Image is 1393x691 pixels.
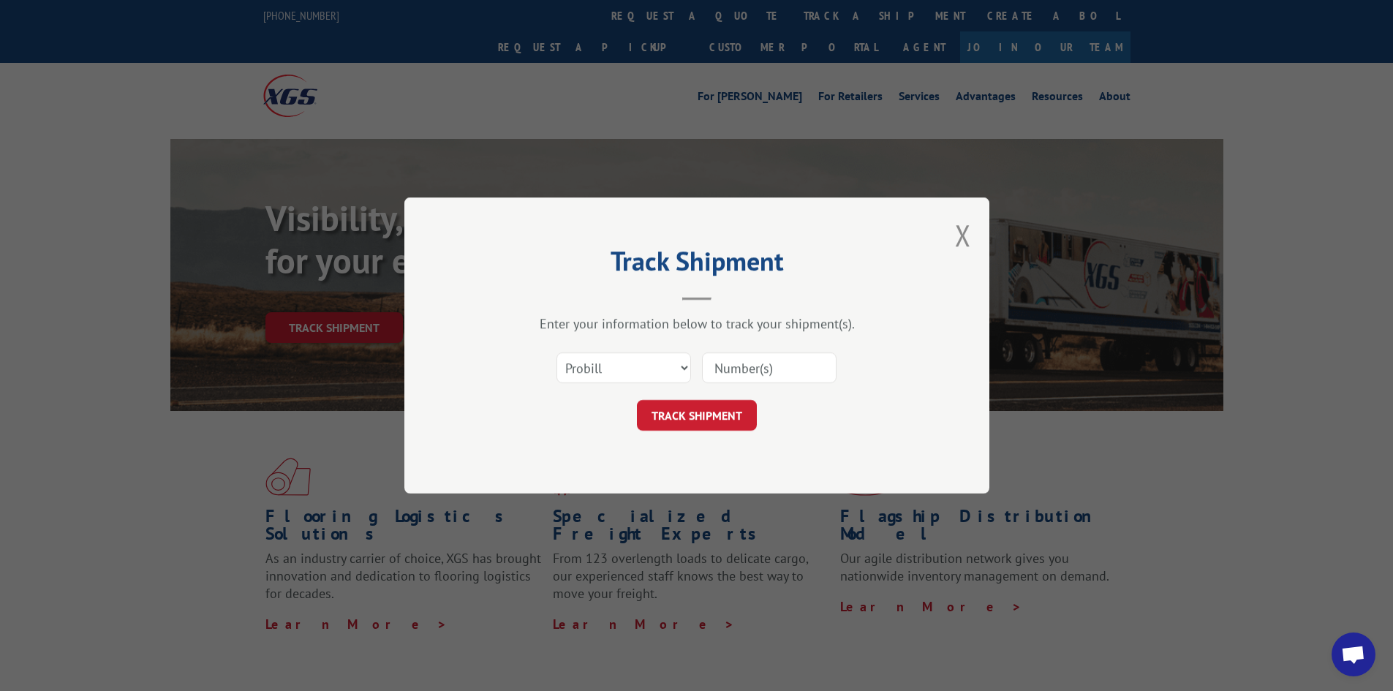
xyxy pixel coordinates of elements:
input: Number(s) [702,352,837,383]
button: TRACK SHIPMENT [637,400,757,431]
h2: Track Shipment [477,251,916,279]
button: Close modal [955,216,971,254]
div: Enter your information below to track your shipment(s). [477,315,916,332]
a: Open chat [1332,633,1375,676]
